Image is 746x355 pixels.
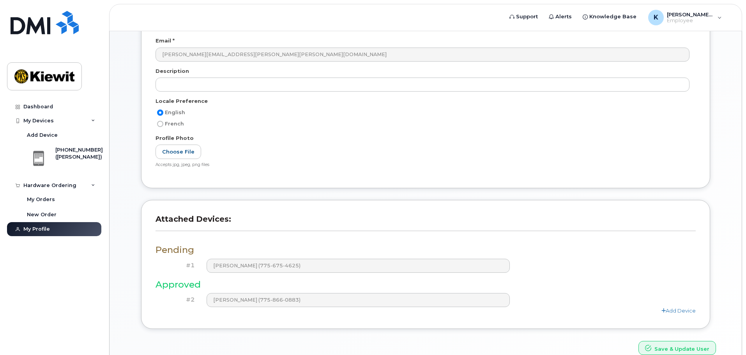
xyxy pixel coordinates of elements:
span: [PERSON_NAME].[PERSON_NAME] [667,11,714,18]
span: K [654,13,658,22]
label: Choose File [156,145,201,159]
input: English [157,110,163,116]
span: Employee [667,18,714,24]
span: Alerts [555,13,572,21]
input: French [157,121,163,127]
label: Description [156,67,189,75]
h3: Approved [156,280,696,290]
h3: Attached Devices: [156,214,696,231]
a: Support [504,9,543,25]
a: Knowledge Base [577,9,642,25]
h4: #2 [161,297,195,303]
a: Alerts [543,9,577,25]
h4: #1 [161,262,195,269]
span: English [165,110,185,115]
span: Support [516,13,538,21]
div: Kelly.Kovaleski [643,10,727,25]
span: Knowledge Base [589,13,636,21]
label: Profile Photo [156,134,194,142]
span: French [165,121,184,127]
div: Accepts jpg, jpeg, png files [156,162,689,168]
h3: Pending [156,245,696,255]
label: Locale Preference [156,97,208,105]
a: Add Device [661,307,696,314]
iframe: Messenger Launcher [712,321,740,349]
label: Email * [156,37,175,44]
